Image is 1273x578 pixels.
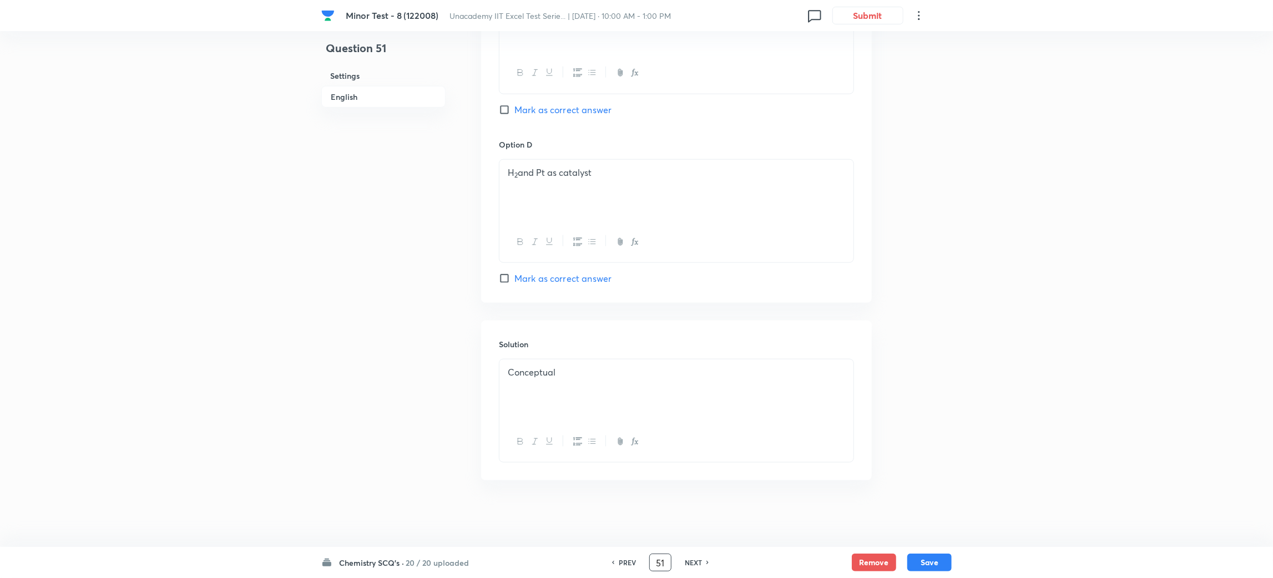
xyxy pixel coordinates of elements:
span: Unacademy IIT Excel Test Serie... | [DATE] · 10:00 AM - 1:00 PM [450,11,671,21]
span: Mark as correct answer [514,103,612,116]
sub: 2 [514,171,518,179]
button: Save [907,554,952,571]
span: Minor Test - 8 (122008) [346,9,439,21]
h6: PREV [619,557,636,567]
img: Company Logo [321,9,335,22]
h4: Question 51 [321,40,446,65]
button: Remove [852,554,896,571]
p: H and Pt as catalyst [508,166,845,179]
button: Submit [832,7,903,24]
h6: Option D [499,139,854,150]
h6: Solution [499,338,854,350]
h6: 20 / 20 uploaded [406,557,469,569]
h6: English [321,86,446,108]
h6: Chemistry SCQ's · [339,557,404,569]
h6: Settings [321,65,446,86]
span: Mark as correct answer [514,272,612,285]
p: Conceptual [508,366,845,379]
h6: NEXT [685,557,702,567]
a: Company Logo [321,9,337,22]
